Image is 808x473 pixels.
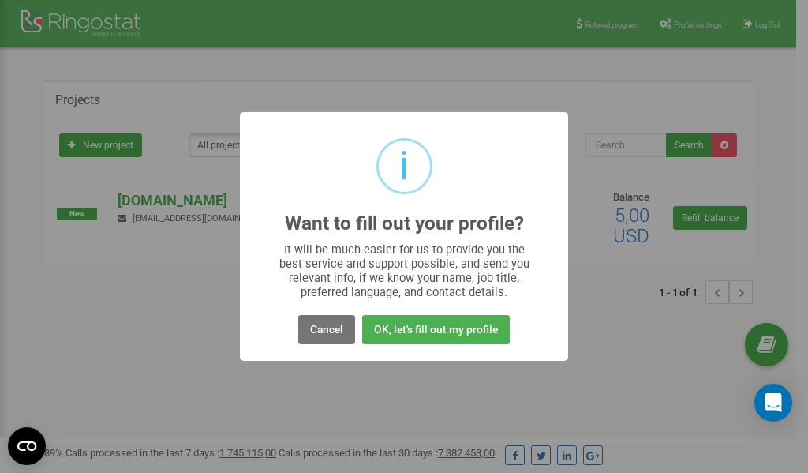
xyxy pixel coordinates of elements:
button: Cancel [298,315,355,344]
div: Open Intercom Messenger [754,384,792,422]
button: OK, let's fill out my profile [362,315,510,344]
button: Open CMP widget [8,427,46,465]
div: i [399,141,409,192]
h2: Want to fill out your profile? [285,213,524,235]
div: It will be much easier for us to provide you the best service and support possible, and send you ... [271,242,537,299]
